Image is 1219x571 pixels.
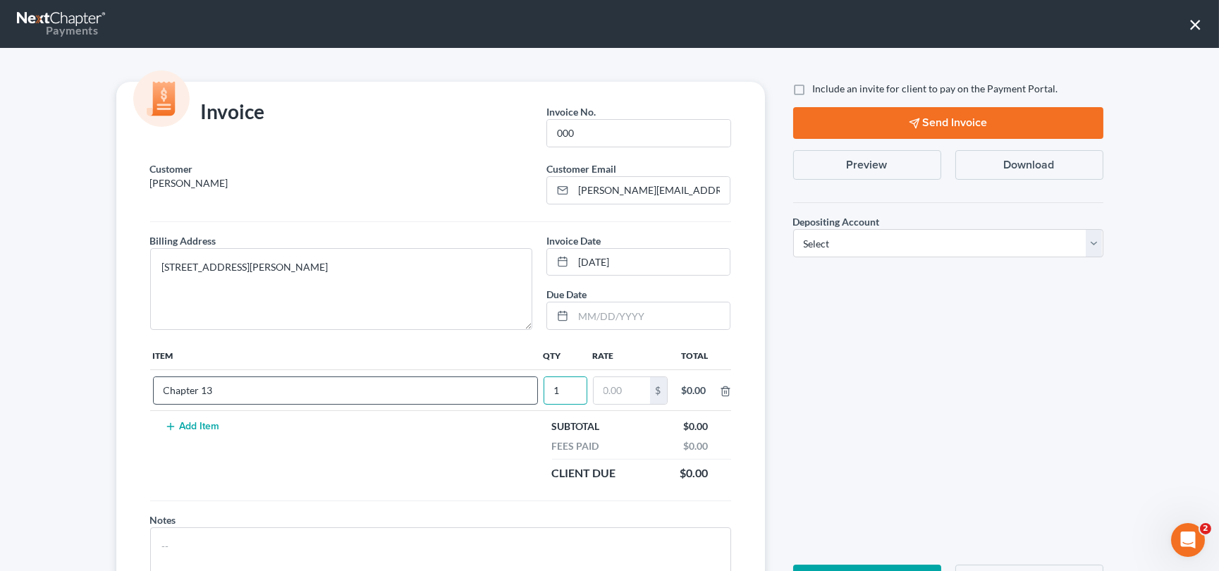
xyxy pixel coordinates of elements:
[590,341,670,369] th: Rate
[682,383,709,398] div: $0.00
[546,287,587,302] label: Due Date
[1171,523,1205,557] iframe: Intercom live chat
[573,177,730,204] input: Enter email...
[1200,523,1211,534] span: 2
[17,7,107,41] a: Payments
[544,377,587,404] input: --
[546,106,596,118] span: Invoice No.
[594,377,650,404] input: 0.00
[793,107,1103,139] button: Send Invoice
[547,120,730,147] input: --
[541,341,590,369] th: Qty
[545,419,607,434] div: Subtotal
[17,23,98,38] div: Payments
[545,465,623,481] div: Client Due
[1189,13,1202,35] button: ×
[150,161,193,176] label: Customer
[161,421,223,432] button: Add Item
[545,439,606,453] div: Fees Paid
[955,150,1103,180] button: Download
[677,419,716,434] div: $0.00
[133,70,190,127] img: icon-money-cc55cd5b71ee43c44ef0efbab91310903cbf28f8221dba23c0d5ca797e203e98.svg
[150,341,541,369] th: Item
[793,150,941,180] button: Preview
[150,235,216,247] span: Billing Address
[673,465,716,481] div: $0.00
[154,377,537,404] input: --
[546,163,616,175] span: Customer Email
[150,176,533,190] p: [PERSON_NAME]
[813,82,1058,94] span: Include an invite for client to pay on the Payment Portal.
[546,235,601,247] span: Invoice Date
[150,512,176,527] label: Notes
[650,377,667,404] div: $
[573,249,730,276] input: MM/DD/YYYY
[143,99,272,127] div: Invoice
[677,439,716,453] div: $0.00
[573,302,730,329] input: MM/DD/YYYY
[793,216,880,228] span: Depositing Account
[670,341,720,369] th: Total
